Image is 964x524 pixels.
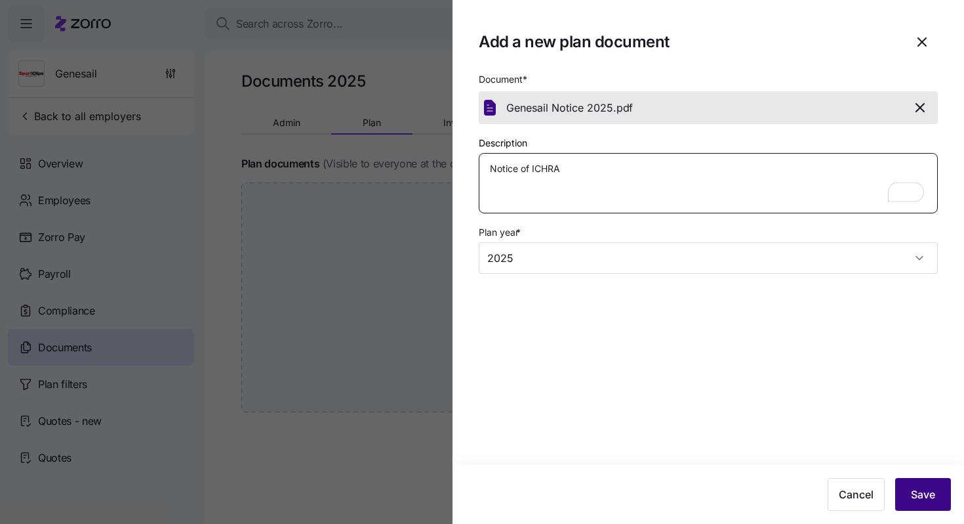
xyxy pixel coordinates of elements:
[479,225,523,240] label: Plan year
[479,73,527,86] span: Document *
[479,136,527,150] label: Description
[479,242,938,274] input: Select plan year
[479,153,938,213] textarea: To enrich screen reader interactions, please activate Accessibility in Grammarly extension settings
[616,100,633,116] span: pdf
[479,32,896,52] h1: Add a new plan document
[506,100,616,116] span: Genesail Notice 2025.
